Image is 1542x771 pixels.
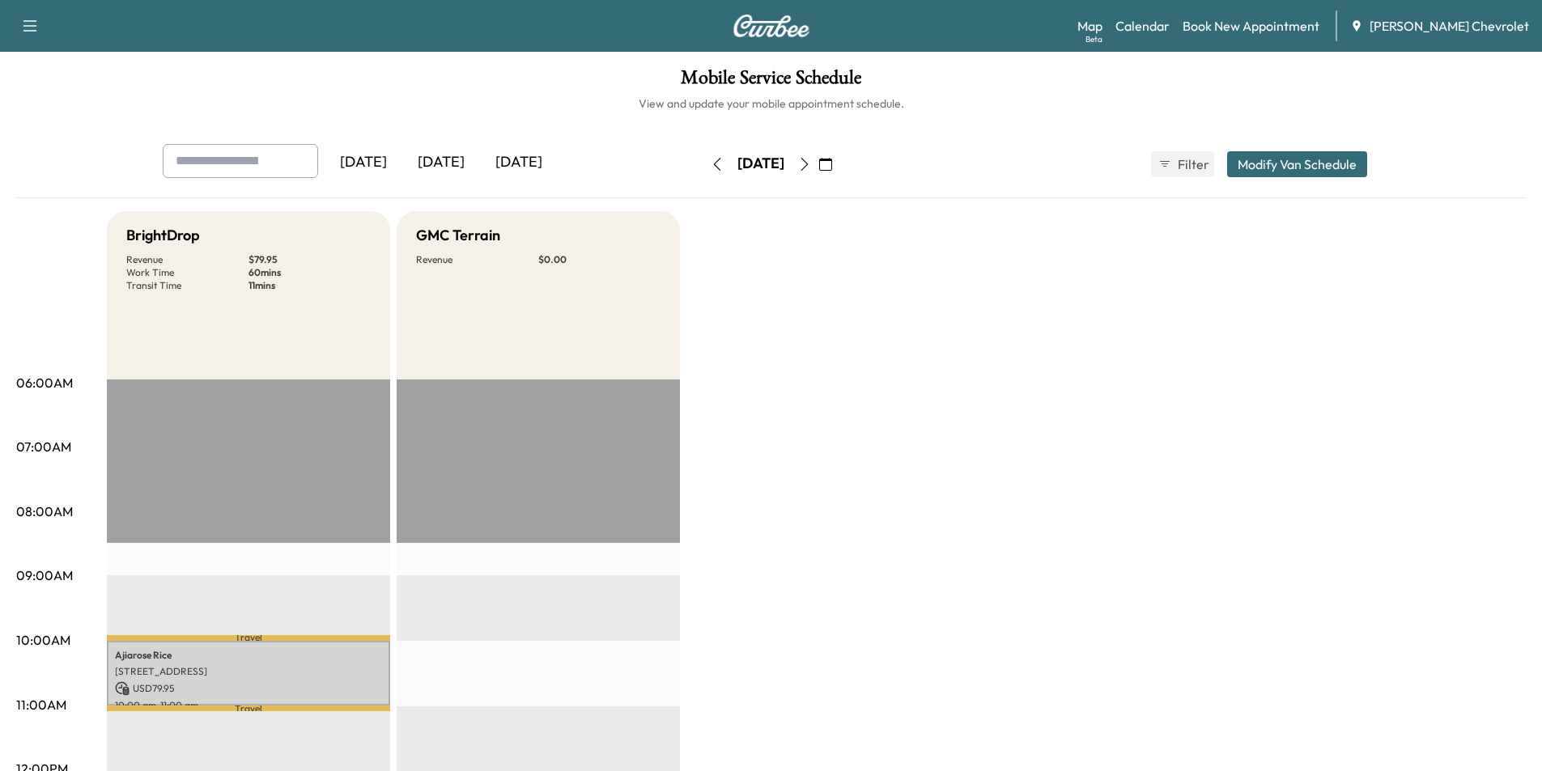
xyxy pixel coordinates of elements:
button: Modify Van Schedule [1227,151,1367,177]
button: Filter [1151,151,1214,177]
h6: View and update your mobile appointment schedule. [16,95,1526,112]
p: 06:00AM [16,373,73,392]
p: 10:00 am - 11:00 am [115,699,382,712]
p: [STREET_ADDRESS] [115,665,382,678]
p: 10:00AM [16,630,70,650]
div: Beta [1085,33,1102,45]
p: $ 0.00 [538,253,661,266]
p: Revenue [126,253,249,266]
p: Transit Time [126,279,249,292]
div: [DATE] [480,144,558,181]
p: USD 79.95 [115,681,382,696]
p: 09:00AM [16,566,73,585]
a: MapBeta [1077,16,1102,36]
div: [DATE] [402,144,480,181]
p: Revenue [416,253,538,266]
a: Book New Appointment [1183,16,1319,36]
span: [PERSON_NAME] Chevrolet [1370,16,1529,36]
span: Filter [1178,155,1207,174]
p: 11:00AM [16,695,66,714]
h1: Mobile Service Schedule [16,68,1526,95]
h5: GMC Terrain [416,224,500,247]
div: [DATE] [737,154,784,174]
p: Ajiarose Rice [115,649,382,662]
p: 11 mins [249,279,371,292]
p: 07:00AM [16,437,71,456]
h5: BrightDrop [126,224,200,247]
div: [DATE] [325,144,402,181]
p: Work Time [126,266,249,279]
p: 08:00AM [16,502,73,521]
p: Travel [107,705,390,711]
p: $ 79.95 [249,253,371,266]
img: Curbee Logo [733,15,810,37]
p: Travel [107,635,390,641]
p: 60 mins [249,266,371,279]
a: Calendar [1115,16,1170,36]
